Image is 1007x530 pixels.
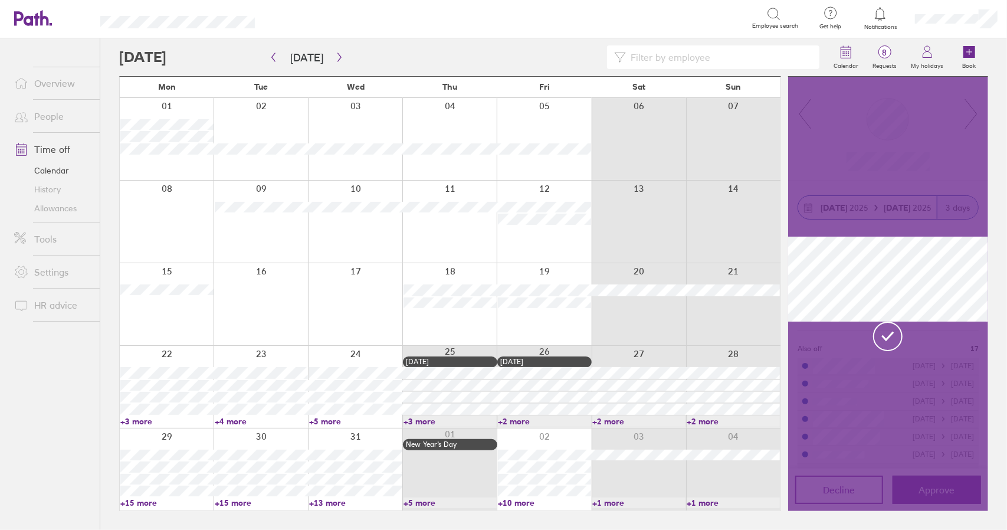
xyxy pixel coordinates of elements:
label: Calendar [826,59,865,70]
button: [DATE] [281,48,333,67]
div: [DATE] [500,358,589,366]
div: [DATE] [406,358,494,366]
a: Overview [5,71,100,95]
a: +3 more [120,416,214,427]
a: People [5,104,100,128]
label: My holidays [904,59,950,70]
a: Book [950,38,988,76]
a: Tools [5,227,100,251]
a: History [5,180,100,199]
label: Requests [865,59,904,70]
div: New Year’s Day [406,440,494,449]
span: Sat [632,82,645,91]
span: Fri [539,82,550,91]
a: Calendar [826,38,865,76]
a: Settings [5,260,100,284]
a: +2 more [498,416,591,427]
a: +1 more [592,498,685,508]
a: +5 more [404,498,497,508]
span: Get help [811,23,849,30]
a: Allowances [5,199,100,218]
a: +15 more [215,498,308,508]
span: 8 [865,48,904,57]
div: Search [287,12,317,23]
a: +5 more [309,416,402,427]
a: HR advice [5,293,100,317]
a: My holidays [904,38,950,76]
a: +10 more [498,498,591,508]
span: Sun [726,82,741,91]
a: Time off [5,138,100,161]
a: Calendar [5,161,100,180]
span: Thu [442,82,457,91]
label: Book [956,59,983,70]
a: +2 more [687,416,780,427]
a: +1 more [687,498,780,508]
span: Mon [158,82,176,91]
a: 8Requests [865,38,904,76]
a: +13 more [309,498,402,508]
span: Tue [254,82,268,91]
a: +2 more [592,416,685,427]
span: Employee search [752,22,798,30]
input: Filter by employee [626,46,812,68]
span: Notifications [861,24,900,31]
a: +15 more [120,498,214,508]
span: Wed [347,82,365,91]
a: Notifications [861,6,900,31]
a: +3 more [404,416,497,427]
a: +4 more [215,416,308,427]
